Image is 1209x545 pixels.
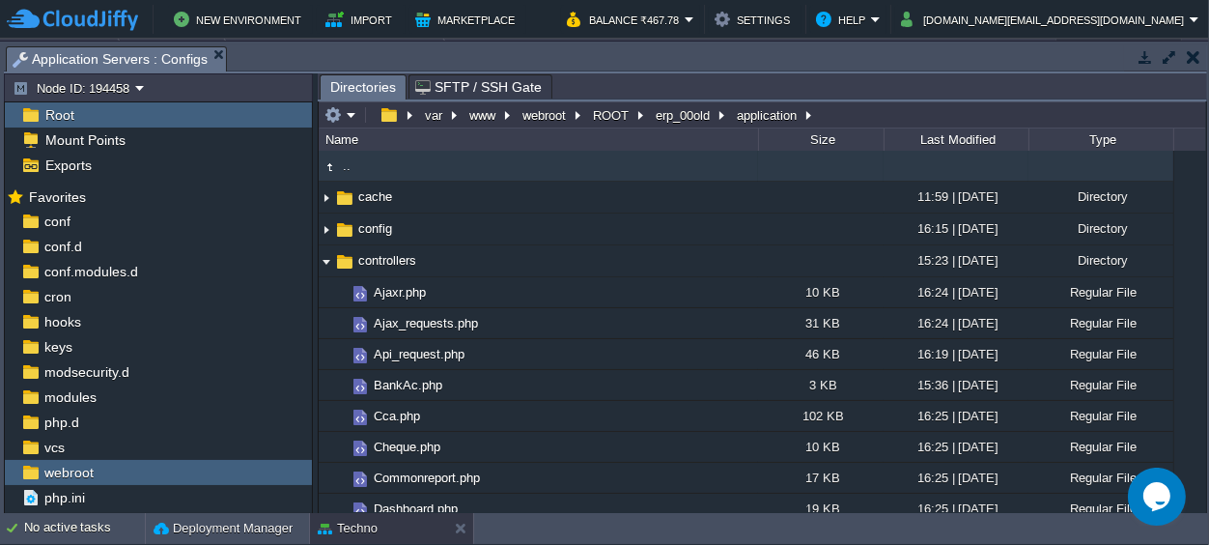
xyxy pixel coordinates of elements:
[371,315,481,331] a: Ajax_requests.php
[371,346,467,362] span: Api_request.php
[884,182,1028,212] div: 11:59 | [DATE]
[246,39,428,66] button: IN West1 ([DOMAIN_NAME])
[371,377,445,393] a: BankAc.php
[41,464,97,481] a: webroot
[355,220,395,237] a: config
[1128,468,1190,526] iframe: chat widget
[350,345,371,366] img: AMDAwAAAACH5BAEAAAAALAAAAAABAAEAAAICRAEAOw==
[466,106,500,124] button: www
[319,157,340,178] img: AMDAwAAAACH5BAEAAAAALAAAAAABAAEAAAICRAEAOw==
[319,246,334,276] img: AMDAwAAAACH5BAEAAAAALAAAAAABAAEAAAICRAEAOw==
[884,432,1028,462] div: 16:25 | [DATE]
[355,188,395,205] a: cache
[334,401,350,431] img: AMDAwAAAACH5BAEAAAAALAAAAAABAAEAAAICRAEAOw==
[371,439,443,455] a: Cheque.php
[334,219,355,241] img: AMDAwAAAACH5BAEAAAAALAAAAAABAAEAAAICRAEAOw==
[590,106,633,124] button: ROOT
[350,283,371,304] img: AMDAwAAAACH5BAEAAAAALAAAAAABAAEAAAICRAEAOw==
[41,388,99,406] a: modules
[42,157,95,174] span: Exports
[758,401,884,431] div: 102 KB
[520,106,571,124] button: webroot
[884,463,1028,493] div: 16:25 | [DATE]
[350,314,371,335] img: AMDAwAAAACH5BAEAAAAALAAAAAABAAEAAAICRAEAOw==
[1028,277,1173,307] div: Regular File
[355,252,419,269] a: controllers
[1028,339,1173,369] div: Regular File
[41,338,75,356] a: keys
[41,238,85,255] a: conf.d
[1028,308,1173,338] div: Regular File
[415,8,520,31] button: Marketplace
[42,106,77,124] a: Root
[25,188,89,206] span: Favorites
[25,189,89,205] a: Favorites
[884,214,1028,244] div: 16:15 | [DATE]
[334,251,355,272] img: AMDAwAAAACH5BAEAAAAALAAAAAABAAEAAAICRAEAOw==
[334,339,350,369] img: AMDAwAAAACH5BAEAAAAALAAAAAABAAEAAAICRAEAOw==
[760,129,884,151] div: Size
[41,439,68,456] span: vcs
[884,370,1028,400] div: 15:36 | [DATE]
[7,8,138,32] img: CloudJiffy
[371,501,461,517] a: Dashboard.php
[371,470,483,486] a: Commonreport.php
[340,158,353,174] a: ..
[1028,463,1173,493] div: Regular File
[13,79,135,97] button: Node ID: 194458
[350,438,371,459] img: AMDAwAAAACH5BAEAAAAALAAAAAABAAEAAAICRAEAOw==
[415,75,542,99] span: SFTP / SSH Gate
[42,131,128,149] span: Mount Points
[41,414,82,431] a: php.d
[758,494,884,524] div: 19 KB
[758,308,884,338] div: 31 KB
[758,277,884,307] div: 10 KB
[1028,245,1173,275] div: Directory
[319,183,334,213] img: AMDAwAAAACH5BAEAAAAALAAAAAABAAEAAAICRAEAOw==
[1028,182,1173,212] div: Directory
[901,8,1190,31] button: [DOMAIN_NAME][EMAIL_ADDRESS][DOMAIN_NAME]
[41,288,74,305] a: cron
[758,339,884,369] div: 46 KB
[334,494,350,524] img: AMDAwAAAACH5BAEAAAAALAAAAAABAAEAAAICRAEAOw==
[371,284,429,301] a: Ajaxr.php
[422,106,447,124] button: var
[715,8,796,31] button: Settings
[154,519,293,538] button: Deployment Manager
[884,401,1028,431] div: 16:25 | [DATE]
[816,8,871,31] button: Help
[334,277,350,307] img: AMDAwAAAACH5BAEAAAAALAAAAAABAAEAAAICRAEAOw==
[319,101,1206,129] input: Click to enter the path
[13,47,208,72] span: Application Servers : Configs
[886,129,1028,151] div: Last Modified
[884,245,1028,275] div: 15:23 | [DATE]
[334,370,350,400] img: AMDAwAAAACH5BAEAAAAALAAAAAABAAEAAAICRAEAOw==
[318,519,378,538] button: Techno
[1028,370,1173,400] div: Regular File
[41,313,84,330] a: hooks
[1028,494,1173,524] div: Regular File
[41,489,88,506] a: php.ini
[325,8,398,31] button: Import
[758,370,884,400] div: 3 KB
[371,408,423,424] a: Cca.php
[41,213,73,230] a: conf
[41,363,132,381] a: modsecurity.d
[758,432,884,462] div: 10 KB
[734,106,801,124] button: application
[350,500,371,521] img: AMDAwAAAACH5BAEAAAAALAAAAAABAAEAAAICRAEAOw==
